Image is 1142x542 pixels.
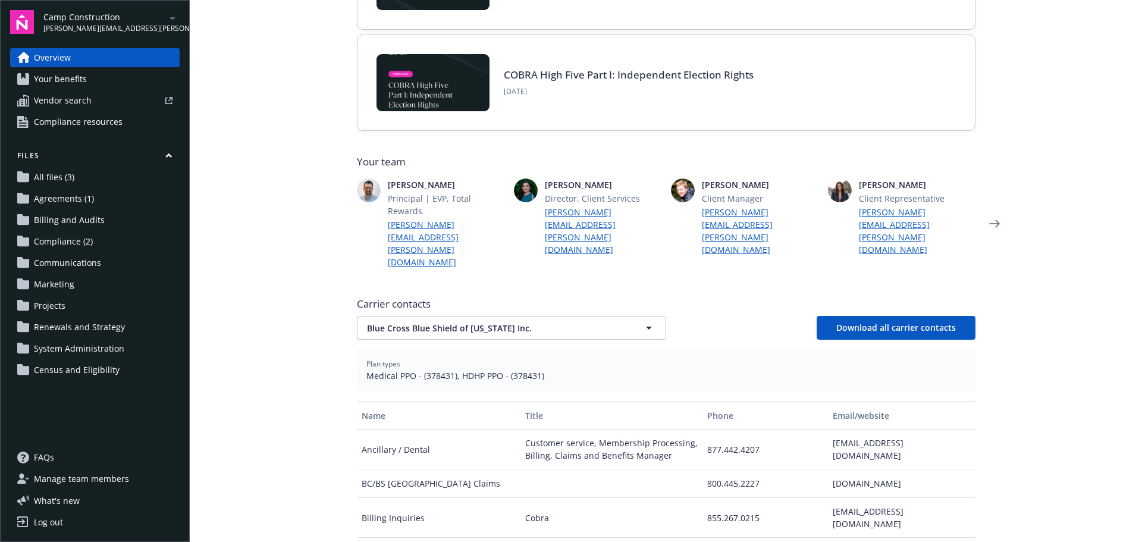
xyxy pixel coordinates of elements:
div: [DOMAIN_NAME] [828,469,975,498]
span: Client Manager [702,192,818,205]
span: [PERSON_NAME][EMAIL_ADDRESS][PERSON_NAME][DOMAIN_NAME] [43,23,165,34]
span: [PERSON_NAME] [702,178,818,191]
a: Marketing [10,275,180,294]
span: [PERSON_NAME] [388,178,504,191]
div: 877.442.4207 [702,430,828,469]
span: Marketing [34,275,74,294]
img: BLOG-Card Image - Compliance - COBRA High Five Pt 1 07-18-25.jpg [377,54,490,111]
span: Billing and Audits [34,211,105,230]
a: [PERSON_NAME][EMAIL_ADDRESS][PERSON_NAME][DOMAIN_NAME] [702,206,818,256]
button: Camp Construction[PERSON_NAME][EMAIL_ADDRESS][PERSON_NAME][DOMAIN_NAME]arrowDropDown [43,10,180,34]
span: Your team [357,155,975,169]
a: arrowDropDown [165,11,180,25]
img: photo [357,178,381,202]
a: Billing and Audits [10,211,180,230]
img: navigator-logo.svg [10,10,34,34]
span: Overview [34,48,71,67]
div: Billing Inquiries [357,498,520,538]
span: [PERSON_NAME] [859,178,975,191]
button: Blue Cross Blue Shield of [US_STATE] Inc. [357,316,666,340]
div: Name [362,409,516,422]
div: Phone [707,409,823,422]
a: Census and Eligibility [10,361,180,380]
div: Ancillary / Dental [357,430,520,469]
div: [EMAIL_ADDRESS][DOMAIN_NAME] [828,430,975,469]
span: Projects [34,296,65,315]
div: BC/BS [GEOGRAPHIC_DATA] Claims [357,469,520,498]
span: What ' s new [34,494,80,507]
span: Director, Client Services [545,192,661,205]
button: Name [357,401,520,430]
span: Download all carrier contacts [836,322,956,333]
button: Download all carrier contacts [817,316,975,340]
span: Census and Eligibility [34,361,120,380]
a: All files (3) [10,168,180,187]
div: 800.445.2227 [702,469,828,498]
span: Camp Construction [43,11,165,23]
span: Vendor search [34,91,92,110]
div: Email/website [833,409,971,422]
span: Principal | EVP, Total Rewards [388,192,504,217]
span: Communications [34,253,101,272]
span: Carrier contacts [357,297,975,311]
span: [PERSON_NAME] [545,178,661,191]
a: Overview [10,48,180,67]
a: [PERSON_NAME][EMAIL_ADDRESS][PERSON_NAME][DOMAIN_NAME] [545,206,661,256]
a: Your benefits [10,70,180,89]
button: Phone [702,401,828,430]
span: Compliance resources [34,112,123,131]
span: Manage team members [34,469,129,488]
a: Next [985,214,1004,233]
button: Email/website [828,401,975,430]
span: Compliance (2) [34,232,93,251]
a: Renewals and Strategy [10,318,180,337]
span: Your benefits [34,70,87,89]
a: Compliance (2) [10,232,180,251]
a: Vendor search [10,91,180,110]
div: Cobra [520,498,702,538]
span: All files (3) [34,168,74,187]
a: COBRA High Five Part I: Independent Election Rights [504,68,754,82]
a: [PERSON_NAME][EMAIL_ADDRESS][PERSON_NAME][DOMAIN_NAME] [859,206,975,256]
span: FAQs [34,448,54,467]
a: Communications [10,253,180,272]
span: System Administration [34,339,124,358]
span: Medical PPO - (378431), HDHP PPO - (378431) [366,369,966,382]
img: photo [514,178,538,202]
a: Manage team members [10,469,180,488]
div: 855.267.0215 [702,498,828,538]
span: Renewals and Strategy [34,318,125,337]
button: Files [10,151,180,165]
img: photo [828,178,852,202]
span: Plan types [366,359,966,369]
span: [DATE] [504,86,754,97]
a: [PERSON_NAME][EMAIL_ADDRESS][PERSON_NAME][DOMAIN_NAME] [388,218,504,268]
div: Customer service, Membership Processing, Billing, Claims and Benefits Manager [520,430,702,469]
span: Agreements (1) [34,189,94,208]
a: Agreements (1) [10,189,180,208]
a: Projects [10,296,180,315]
a: FAQs [10,448,180,467]
button: Title [520,401,702,430]
div: Log out [34,513,63,532]
button: What's new [10,494,99,507]
span: Client Representative [859,192,975,205]
a: Compliance resources [10,112,180,131]
img: photo [671,178,695,202]
div: [EMAIL_ADDRESS][DOMAIN_NAME] [828,498,975,538]
span: Blue Cross Blue Shield of [US_STATE] Inc. [367,322,614,334]
a: System Administration [10,339,180,358]
div: Title [525,409,698,422]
